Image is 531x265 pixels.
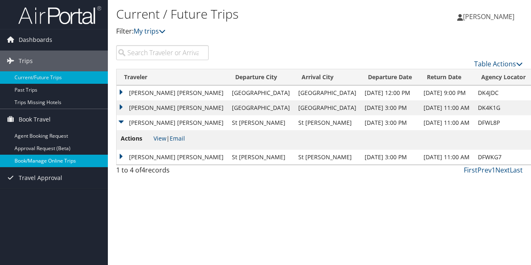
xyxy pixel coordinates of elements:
[294,115,360,130] td: St [PERSON_NAME]
[117,100,228,115] td: [PERSON_NAME] [PERSON_NAME]
[477,165,492,175] a: Prev
[18,5,101,25] img: airportal-logo.png
[153,134,166,142] a: View
[121,134,152,143] span: Actions
[117,85,228,100] td: [PERSON_NAME] [PERSON_NAME]
[170,134,185,142] a: Email
[116,165,209,179] div: 1 to 4 of records
[419,69,474,85] th: Return Date: activate to sort column ascending
[117,115,228,130] td: [PERSON_NAME] [PERSON_NAME]
[117,69,228,85] th: Traveler: activate to sort column ascending
[153,134,185,142] span: |
[116,26,387,37] p: Filter:
[419,85,474,100] td: [DATE] 9:00 PM
[463,12,514,21] span: [PERSON_NAME]
[360,85,419,100] td: [DATE] 12:00 PM
[419,100,474,115] td: [DATE] 11:00 AM
[294,150,360,165] td: St [PERSON_NAME]
[510,165,523,175] a: Last
[228,150,294,165] td: St [PERSON_NAME]
[141,165,145,175] span: 4
[19,109,51,130] span: Book Travel
[294,69,360,85] th: Arrival City: activate to sort column ascending
[360,115,419,130] td: [DATE] 3:00 PM
[116,5,387,23] h1: Current / Future Trips
[19,51,33,71] span: Trips
[294,100,360,115] td: [GEOGRAPHIC_DATA]
[419,150,474,165] td: [DATE] 11:00 AM
[457,4,523,29] a: [PERSON_NAME]
[360,150,419,165] td: [DATE] 3:00 PM
[294,85,360,100] td: [GEOGRAPHIC_DATA]
[134,27,166,36] a: My trips
[19,29,52,50] span: Dashboards
[228,100,294,115] td: [GEOGRAPHIC_DATA]
[464,165,477,175] a: First
[495,165,510,175] a: Next
[19,168,62,188] span: Travel Approval
[492,165,495,175] a: 1
[117,150,228,165] td: [PERSON_NAME] [PERSON_NAME]
[360,69,419,85] th: Departure Date: activate to sort column descending
[419,115,474,130] td: [DATE] 11:00 AM
[228,85,294,100] td: [GEOGRAPHIC_DATA]
[116,45,209,60] input: Search Traveler or Arrival City
[360,100,419,115] td: [DATE] 3:00 PM
[228,115,294,130] td: St [PERSON_NAME]
[474,59,523,68] a: Table Actions
[228,69,294,85] th: Departure City: activate to sort column ascending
